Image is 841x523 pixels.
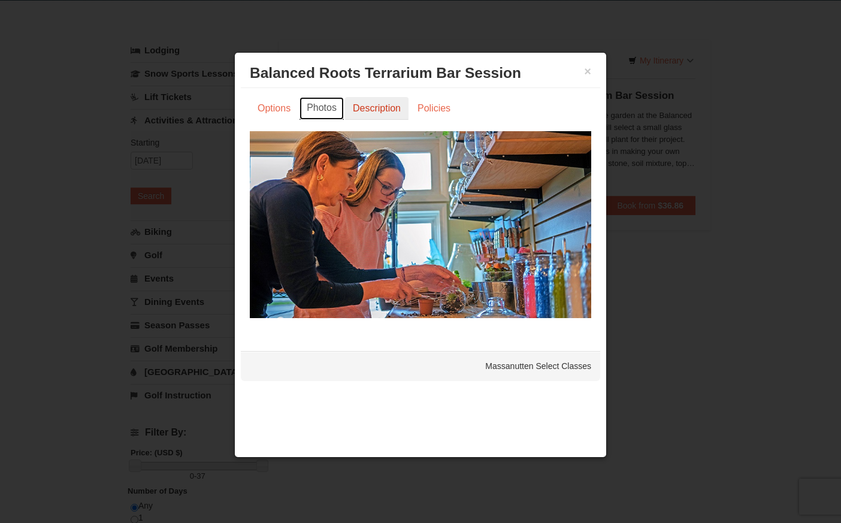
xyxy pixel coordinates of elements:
[410,97,458,120] a: Policies
[250,64,591,82] h3: Balanced Roots Terrarium Bar Session
[241,351,600,381] div: Massanutten Select Classes
[250,97,298,120] a: Options
[584,65,591,77] button: ×
[345,97,409,120] a: Description
[300,97,344,120] a: Photos
[250,131,591,318] img: 18871151-30-393e4332.jpg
